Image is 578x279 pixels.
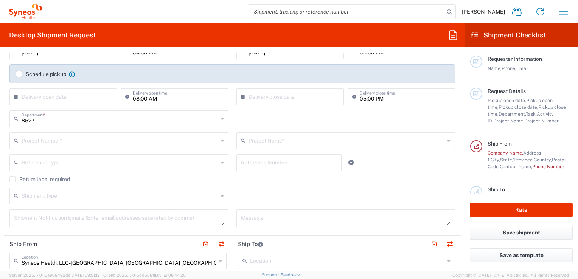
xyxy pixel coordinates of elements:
span: Department, [499,111,526,117]
span: Request Details [488,88,526,94]
span: Phone Number [532,164,564,169]
span: Client: 2025.17.0-5dd568f [103,273,186,277]
input: Shipment, tracking or reference number [248,5,444,19]
span: Project Name, [493,118,524,124]
span: Project Number [524,118,559,124]
a: Feedback [281,273,300,277]
a: Add Reference [346,157,356,168]
span: Requester Information [488,56,542,62]
span: Copyright © [DATE]-[DATE] Agistix Inc., All Rights Reserved [452,272,569,279]
button: Rate [470,203,573,217]
span: Ship To [488,186,505,192]
span: [PERSON_NAME] [462,8,505,15]
span: Contact Name, [500,164,532,169]
span: Pickup close date, [499,104,538,110]
span: Country, [534,157,552,163]
label: Return label required [9,176,70,182]
span: Task, [526,111,537,117]
span: Server: 2025.17.0-16a969492de [9,273,100,277]
span: [DATE] 09:51:12 [70,273,100,277]
h2: Desktop Shipment Request [9,31,96,40]
button: Save shipment [470,226,573,240]
span: City, [491,157,500,163]
span: Name, [488,65,502,71]
span: Phone, [502,65,516,71]
h2: Ship To [238,240,263,248]
button: Save as template [470,248,573,262]
span: Email [516,65,529,71]
span: Pickup open date, [488,98,526,103]
span: [DATE] 08:44:20 [154,273,186,277]
a: Support [262,273,281,277]
span: Company Name, [488,150,523,156]
label: Schedule pickup [16,71,66,77]
h2: Shipment Checklist [471,31,546,40]
span: State/Province, [500,157,534,163]
h2: Ship From [9,240,37,248]
span: Ship From [488,141,512,147]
